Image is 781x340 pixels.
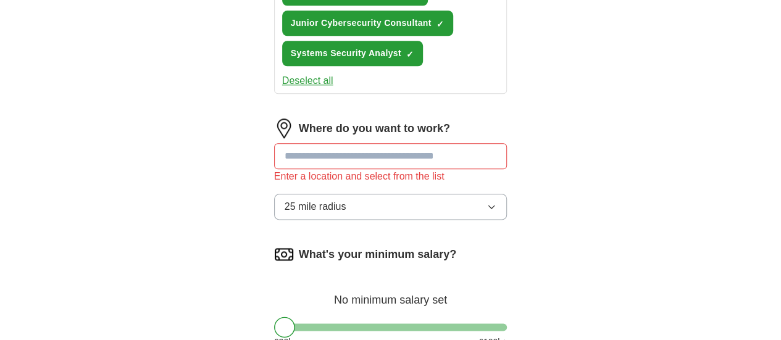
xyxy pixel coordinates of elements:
[436,19,444,29] span: ✓
[299,120,450,137] label: Where do you want to work?
[282,41,423,66] button: Systems Security Analyst✓
[299,246,456,263] label: What's your minimum salary?
[274,244,294,264] img: salary.png
[274,169,507,184] div: Enter a location and select from the list
[274,118,294,138] img: location.png
[291,47,401,60] span: Systems Security Analyst
[291,17,432,30] span: Junior Cybersecurity Consultant
[406,49,414,59] span: ✓
[282,73,333,88] button: Deselect all
[282,10,453,36] button: Junior Cybersecurity Consultant✓
[274,194,507,220] button: 25 mile radius
[285,199,346,214] span: 25 mile radius
[274,279,507,309] div: No minimum salary set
